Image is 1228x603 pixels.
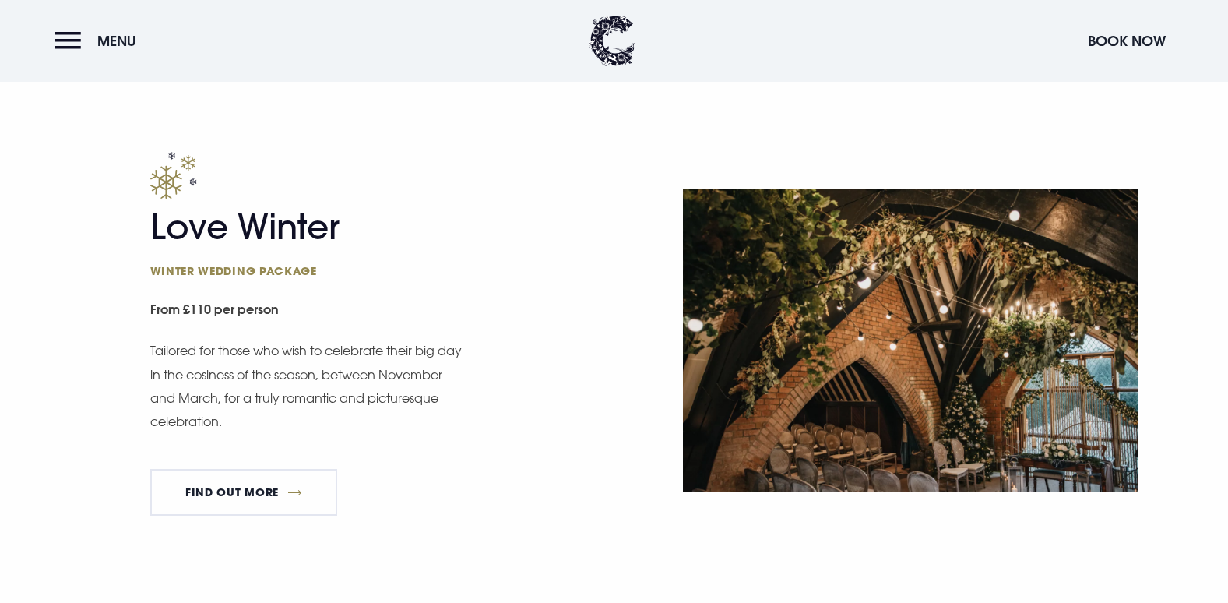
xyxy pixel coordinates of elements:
[150,263,454,278] span: Winter wedding package
[150,469,338,516] a: FIND OUT MORE
[683,189,1138,492] img: Ceremony set up at a Wedding Venue Northern Ireland
[97,32,136,50] span: Menu
[55,24,144,58] button: Menu
[150,152,197,199] img: Wonderful winter package page icon
[150,294,605,329] small: From £110 per person
[150,339,470,434] p: Tailored for those who wish to celebrate their big day in the cosiness of the season, between Nov...
[589,16,635,66] img: Clandeboye Lodge
[1080,24,1173,58] button: Book Now
[150,206,454,278] h2: Love Winter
